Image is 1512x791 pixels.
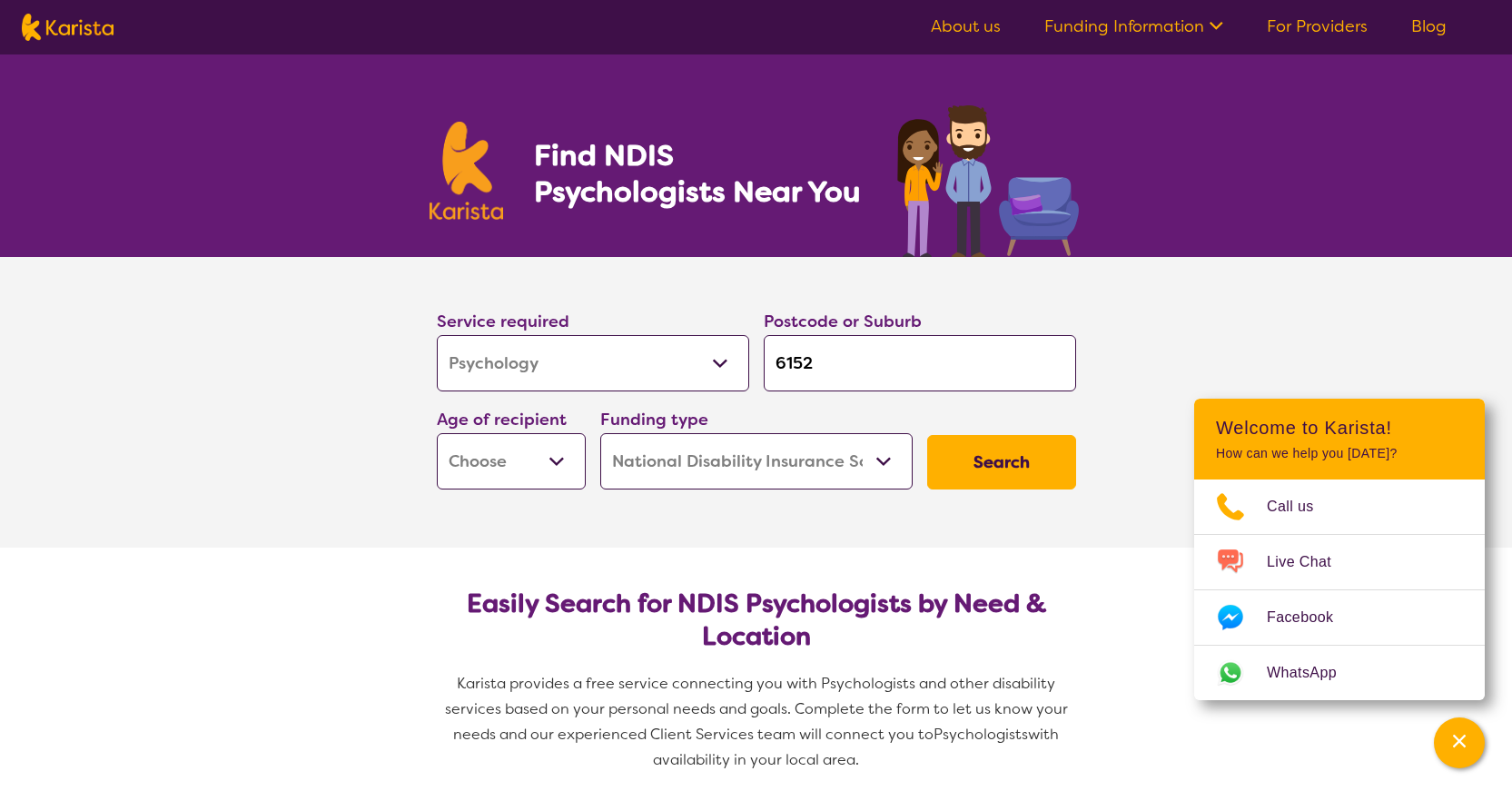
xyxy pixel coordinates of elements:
img: psychology [891,98,1083,257]
img: Karista logo [430,122,504,220]
a: Web link opens in a new tab. [1194,646,1485,700]
a: Funding Information [1044,15,1223,37]
ul: Choose channel [1194,480,1485,700]
span: Live Chat [1267,549,1353,576]
span: WhatsApp [1267,659,1359,687]
button: Search [927,435,1076,489]
h2: Welcome to Karista! [1216,417,1463,439]
span: Karista provides a free service connecting you with Psychologists and other disability services b... [445,674,1072,744]
div: Channel Menu [1194,399,1485,700]
span: Call us [1267,493,1336,520]
input: Type [764,335,1076,391]
label: Funding type [600,409,708,430]
p: How can we help you [DATE]? [1216,446,1463,461]
span: Psychologists [934,725,1028,744]
label: Service required [437,311,569,332]
img: Karista logo [22,14,114,41]
a: About us [931,15,1001,37]
h1: Find NDIS Psychologists Near You [534,137,870,210]
label: Postcode or Suburb [764,311,922,332]
button: Channel Menu [1434,717,1485,768]
label: Age of recipient [437,409,567,430]
a: For Providers [1267,15,1368,37]
a: Blog [1411,15,1447,37]
h2: Easily Search for NDIS Psychologists by Need & Location [451,588,1062,653]
span: Facebook [1267,604,1355,631]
